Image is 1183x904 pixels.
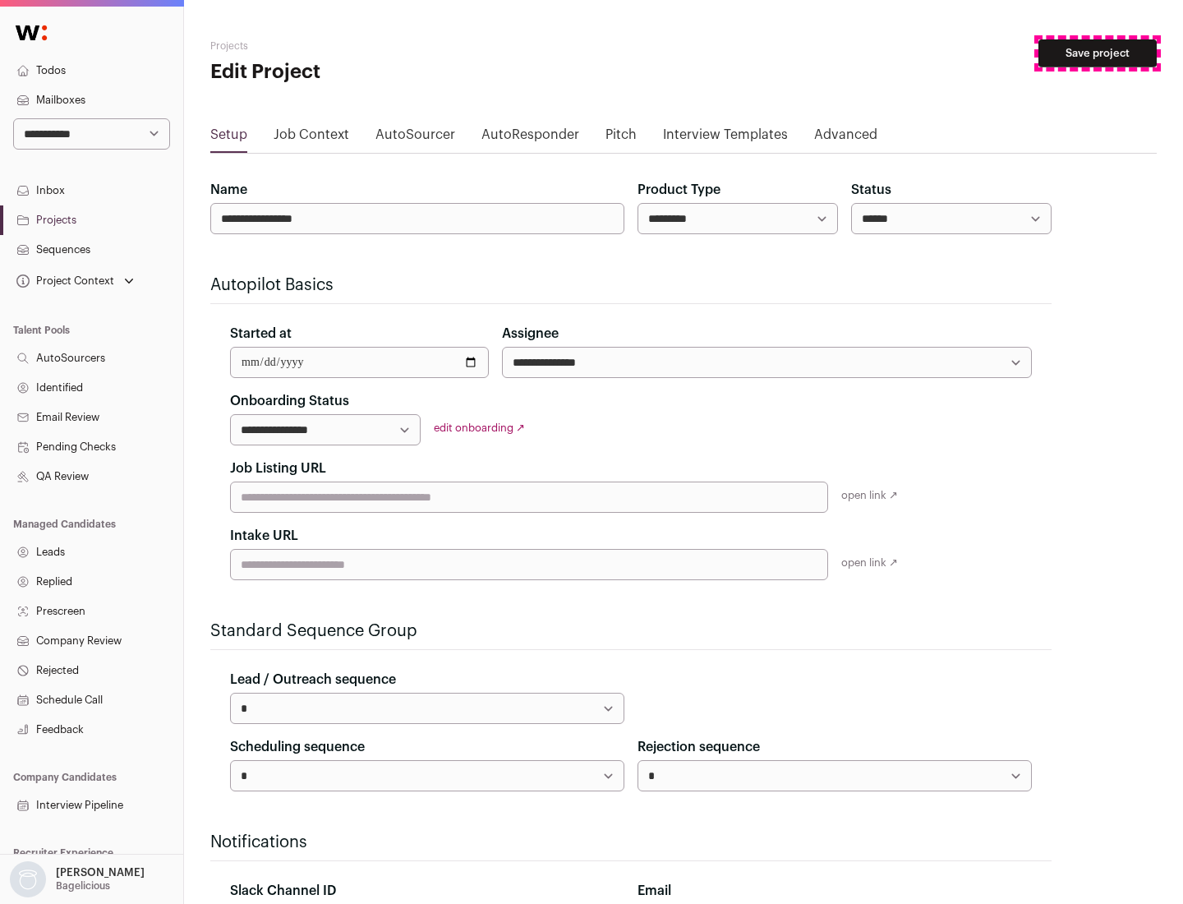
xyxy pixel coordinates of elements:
[434,422,525,433] a: edit onboarding ↗
[56,879,110,892] p: Bagelicious
[210,620,1052,643] h2: Standard Sequence Group
[663,125,788,151] a: Interview Templates
[210,180,247,200] label: Name
[230,737,365,757] label: Scheduling sequence
[230,526,298,546] label: Intake URL
[230,391,349,411] label: Onboarding Status
[13,274,114,288] div: Project Context
[1038,39,1157,67] button: Save project
[814,125,877,151] a: Advanced
[56,866,145,879] p: [PERSON_NAME]
[502,324,559,344] label: Assignee
[7,861,148,897] button: Open dropdown
[851,180,891,200] label: Status
[605,125,637,151] a: Pitch
[210,831,1052,854] h2: Notifications
[375,125,455,151] a: AutoSourcer
[210,39,526,53] h2: Projects
[638,180,720,200] label: Product Type
[230,670,396,690] label: Lead / Outreach sequence
[230,324,292,344] label: Started at
[7,16,56,49] img: Wellfound
[210,59,526,85] h1: Edit Project
[481,125,579,151] a: AutoResponder
[230,459,326,478] label: Job Listing URL
[230,881,336,901] label: Slack Channel ID
[638,881,1032,901] div: Email
[210,274,1052,297] h2: Autopilot Basics
[13,270,137,293] button: Open dropdown
[10,861,46,897] img: nopic.png
[274,125,349,151] a: Job Context
[638,737,760,757] label: Rejection sequence
[210,125,247,151] a: Setup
